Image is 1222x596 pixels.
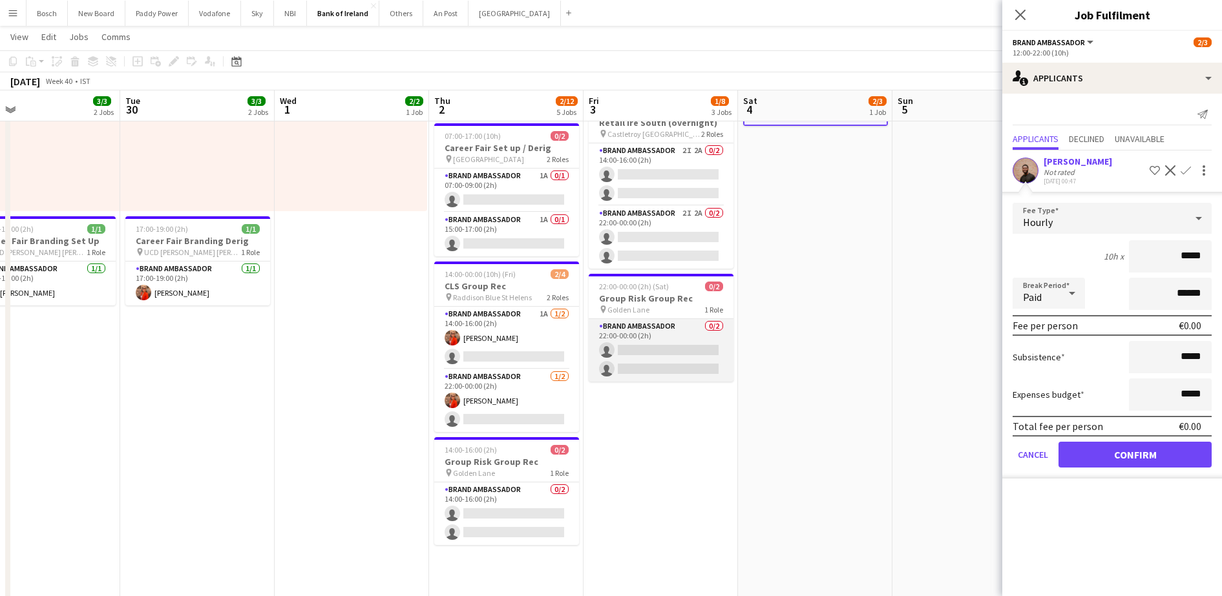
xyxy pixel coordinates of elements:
[189,1,241,26] button: Vodafone
[705,282,723,291] span: 0/2
[589,95,599,107] span: Fri
[379,1,423,26] button: Others
[144,247,241,257] span: UCD [PERSON_NAME] [PERSON_NAME]
[432,102,450,117] span: 2
[434,262,579,432] app-job-card: 14:00-00:00 (10h) (Fri)2/4CLS Group Rec Raddison Blue St Helens2 RolesBrand Ambassador1A1/214:00-...
[589,206,733,269] app-card-role: Brand Ambassador2I2A0/222:00-00:00 (2h)
[1002,6,1222,23] h3: Job Fulfilment
[898,95,913,107] span: Sun
[469,1,561,26] button: [GEOGRAPHIC_DATA]
[26,1,68,26] button: Bosch
[41,31,56,43] span: Edit
[1013,420,1103,433] div: Total fee per person
[445,269,516,279] span: 14:00-00:00 (10h) (Fri)
[406,107,423,117] div: 1 Job
[1179,420,1201,433] div: €0.00
[453,154,524,164] span: [GEOGRAPHIC_DATA]
[242,224,260,234] span: 1/1
[869,96,887,106] span: 2/3
[445,445,497,455] span: 14:00-16:00 (2h)
[547,154,569,164] span: 2 Roles
[125,1,189,26] button: Paddy Power
[1013,37,1085,47] span: Brand Ambassador
[434,307,579,369] app-card-role: Brand Ambassador1A1/214:00-16:00 (2h)[PERSON_NAME]
[5,28,34,45] a: View
[1013,37,1095,47] button: Brand Ambassador
[125,95,140,107] span: Tue
[434,482,579,545] app-card-role: Brand Ambassador0/214:00-16:00 (2h)
[69,31,89,43] span: Jobs
[1115,134,1164,143] span: Unavailable
[136,224,188,234] span: 17:00-19:00 (2h)
[551,269,569,279] span: 2/4
[607,129,701,139] span: Castletroy [GEOGRAPHIC_DATA]
[1044,177,1112,185] div: [DATE] 00:47
[125,216,270,305] app-job-card: 17:00-19:00 (2h)1/1Career Fair Branding Derig UCD [PERSON_NAME] [PERSON_NAME]1 RoleBrand Ambassad...
[94,107,114,117] div: 2 Jobs
[434,369,579,432] app-card-role: Brand Ambassador1/222:00-00:00 (2h)[PERSON_NAME]
[434,169,579,212] app-card-role: Brand Ambassador1A0/107:00-09:00 (2h)
[445,131,501,141] span: 07:00-17:00 (10h)
[1013,442,1053,468] button: Cancel
[434,142,579,154] h3: Career Fair Set up / Derig
[1013,134,1059,143] span: Applicants
[280,95,297,107] span: Wed
[1044,156,1112,167] div: [PERSON_NAME]
[704,305,723,314] span: 1 Role
[589,98,733,269] app-job-card: 14:00-00:00 (10h) (Sat)0/4Retail Ire South (overnight) Castletroy [GEOGRAPHIC_DATA]2 RolesBrand A...
[125,262,270,305] app-card-role: Brand Ambassador1/117:00-19:00 (2h)[PERSON_NAME]
[87,247,105,257] span: 1 Role
[556,96,578,106] span: 2/12
[1013,319,1078,332] div: Fee per person
[10,75,40,88] div: [DATE]
[587,102,599,117] span: 3
[551,131,569,141] span: 0/2
[96,28,136,45] a: Comms
[1002,63,1222,94] div: Applicants
[36,28,61,45] a: Edit
[551,445,569,455] span: 0/2
[68,1,125,26] button: New Board
[125,235,270,247] h3: Career Fair Branding Derig
[87,224,105,234] span: 1/1
[278,102,297,117] span: 1
[711,107,732,117] div: 3 Jobs
[405,96,423,106] span: 2/2
[589,293,733,304] h3: Group Risk Group Rec
[241,1,274,26] button: Sky
[556,107,577,117] div: 5 Jobs
[607,305,649,314] span: Golden Lane
[701,129,723,139] span: 2 Roles
[1059,442,1212,468] button: Confirm
[589,117,733,128] h3: Retail Ire South (overnight)
[1069,134,1104,143] span: Declined
[10,31,28,43] span: View
[1013,389,1084,400] label: Expenses budget
[434,123,579,256] div: 07:00-17:00 (10h)0/2Career Fair Set up / Derig [GEOGRAPHIC_DATA]2 RolesBrand Ambassador1A0/107:00...
[547,293,569,302] span: 2 Roles
[1179,319,1201,332] div: €0.00
[434,456,579,468] h3: Group Risk Group Rec
[550,468,569,478] span: 1 Role
[1104,251,1124,262] div: 10h x
[434,95,450,107] span: Thu
[64,28,94,45] a: Jobs
[869,107,886,117] div: 1 Job
[434,437,579,545] div: 14:00-16:00 (2h)0/2Group Risk Group Rec Golden Lane1 RoleBrand Ambassador0/214:00-16:00 (2h)
[741,102,757,117] span: 4
[1013,48,1212,57] div: 12:00-22:00 (10h)
[43,76,75,86] span: Week 40
[1023,216,1053,229] span: Hourly
[896,102,913,117] span: 5
[1013,351,1065,363] label: Subsistence
[1194,37,1212,47] span: 2/3
[274,1,307,26] button: NBI
[1023,291,1042,303] span: Paid
[423,1,469,26] button: An Post
[589,319,733,382] app-card-role: Brand Ambassador0/222:00-00:00 (2h)
[241,247,260,257] span: 1 Role
[589,274,733,382] app-job-card: 22:00-00:00 (2h) (Sat)0/2Group Risk Group Rec Golden Lane1 RoleBrand Ambassador0/222:00-00:00 (2h)
[599,282,669,291] span: 22:00-00:00 (2h) (Sat)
